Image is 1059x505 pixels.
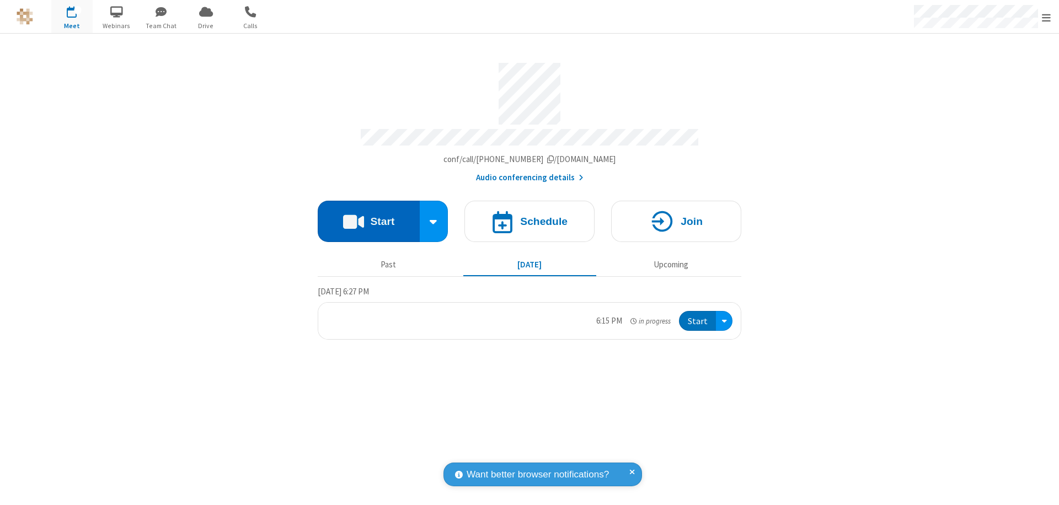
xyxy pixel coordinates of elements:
[443,154,616,164] span: Copy my meeting room link
[17,8,33,25] img: QA Selenium DO NOT DELETE OR CHANGE
[322,254,455,275] button: Past
[464,201,595,242] button: Schedule
[467,468,609,482] span: Want better browser notifications?
[318,285,741,340] section: Today's Meetings
[463,254,596,275] button: [DATE]
[681,216,703,227] h4: Join
[370,216,394,227] h4: Start
[51,21,93,31] span: Meet
[96,21,137,31] span: Webinars
[318,201,420,242] button: Start
[630,316,671,326] em: in progress
[318,286,369,297] span: [DATE] 6:27 PM
[596,315,622,327] div: 6:15 PM
[185,21,227,31] span: Drive
[520,216,568,227] h4: Schedule
[611,201,741,242] button: Join
[74,6,82,14] div: 1
[420,201,448,242] div: Start conference options
[679,311,716,331] button: Start
[476,171,584,184] button: Audio conferencing details
[605,254,737,275] button: Upcoming
[141,21,182,31] span: Team Chat
[318,55,741,184] section: Account details
[230,21,271,31] span: Calls
[443,153,616,166] button: Copy my meeting room linkCopy my meeting room link
[716,311,732,331] div: Open menu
